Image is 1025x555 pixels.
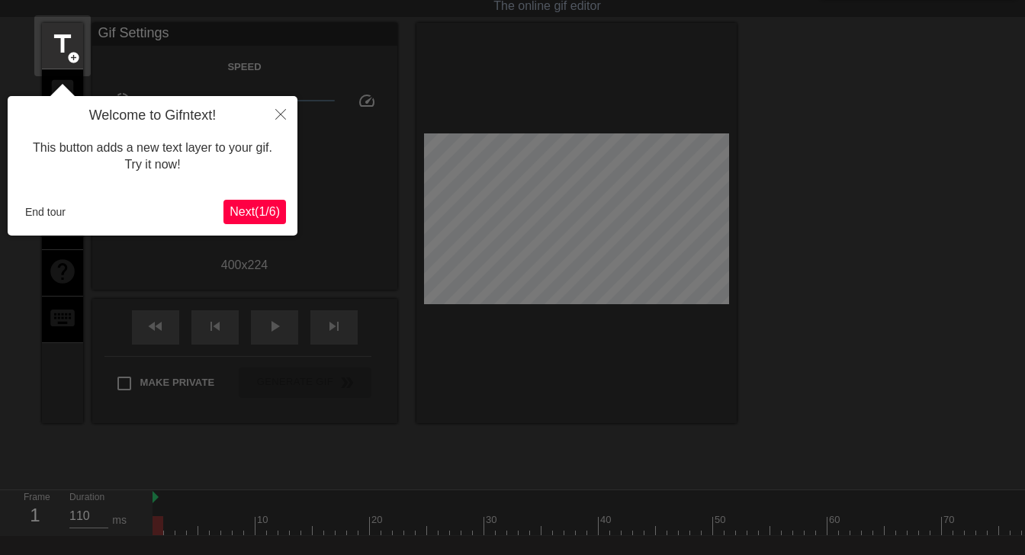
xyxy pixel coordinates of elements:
div: This button adds a new text layer to your gif. Try it now! [19,124,286,189]
button: Next [223,200,286,224]
button: Close [264,96,297,131]
button: End tour [19,201,72,223]
span: Next ( 1 / 6 ) [230,205,280,218]
h4: Welcome to Gifntext! [19,107,286,124]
